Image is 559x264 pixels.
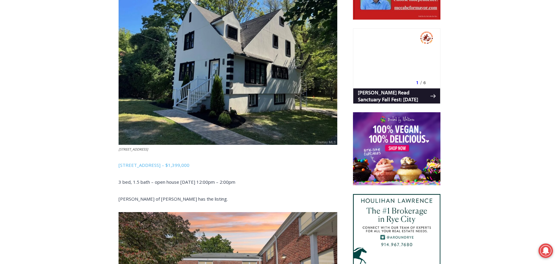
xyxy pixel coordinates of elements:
h4: [PERSON_NAME] Read Sanctuary Fall Fest: [DATE] [5,61,77,75]
img: Baked by Melissa [353,112,440,185]
p: 3 bed, 1.5 bath – open house [DATE] 12:00pm – 2:00pm [119,178,337,186]
a: [STREET_ADDRESS] – $1,399,000 [119,162,189,168]
figcaption: [STREET_ADDRESS] [119,147,337,152]
div: 1 [63,51,66,57]
a: Intern @ [DOMAIN_NAME] [145,59,292,75]
a: [PERSON_NAME] Read Sanctuary Fall Fest: [DATE] [0,60,87,75]
div: 6 [70,51,73,57]
div: / [67,51,69,57]
p: [PERSON_NAME] of [PERSON_NAME] has the listing. [119,195,337,202]
span: Intern @ [DOMAIN_NAME] [158,60,280,74]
